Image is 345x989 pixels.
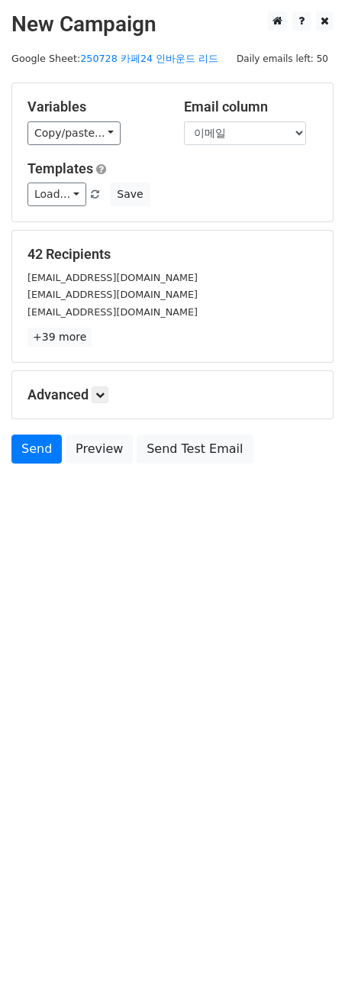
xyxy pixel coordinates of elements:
[27,386,318,403] h5: Advanced
[11,11,334,37] h2: New Campaign
[11,53,218,64] small: Google Sheet:
[231,53,334,64] a: Daily emails left: 50
[66,435,133,464] a: Preview
[231,50,334,67] span: Daily emails left: 50
[137,435,253,464] a: Send Test Email
[27,160,93,176] a: Templates
[11,435,62,464] a: Send
[80,53,218,64] a: 250728 카페24 인바운드 리드
[269,916,345,989] iframe: Chat Widget
[27,121,121,145] a: Copy/paste...
[110,183,150,206] button: Save
[27,328,92,347] a: +39 more
[27,272,198,283] small: [EMAIL_ADDRESS][DOMAIN_NAME]
[27,246,318,263] h5: 42 Recipients
[27,183,86,206] a: Load...
[184,99,318,115] h5: Email column
[27,289,198,300] small: [EMAIL_ADDRESS][DOMAIN_NAME]
[269,916,345,989] div: 채팅 위젯
[27,306,198,318] small: [EMAIL_ADDRESS][DOMAIN_NAME]
[27,99,161,115] h5: Variables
